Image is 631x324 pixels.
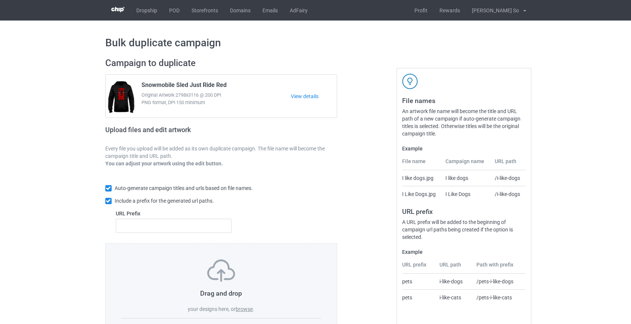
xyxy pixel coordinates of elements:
td: pets [402,289,436,305]
td: i-like-dogs [435,274,472,289]
div: An artwork file name will become the title and URL path of a new campaign if auto-generate campai... [402,108,526,137]
td: I like dogs.jpg [402,170,441,186]
h2: Upload files and edit artwork [105,126,245,140]
h3: Drag and drop [121,289,321,297]
div: A URL prefix will be added to the beginning of campaign url paths being created if the option is ... [402,218,526,241]
h3: URL prefix [402,207,526,216]
span: your designs here, or [188,306,236,312]
a: View details [291,93,337,100]
th: URL path [435,261,472,274]
th: File name [402,158,441,170]
div: [PERSON_NAME] So [466,1,519,20]
th: Path with prefix [472,261,526,274]
span: PNG format, DPI 150 minimum [142,99,291,106]
th: Campaign name [441,158,491,170]
td: I Like Dogs.jpg [402,186,441,202]
h1: Bulk duplicate campaign [105,36,526,50]
td: I Like Dogs [441,186,491,202]
img: svg+xml;base64,PD94bWwgdmVyc2lvbj0iMS4wIiBlbmNvZGluZz0iVVRGLTgiPz4KPHN2ZyB3aWR0aD0iNzVweCIgaGVpZ2... [207,259,235,282]
img: svg+xml;base64,PD94bWwgdmVyc2lvbj0iMS4wIiBlbmNvZGluZz0iVVRGLTgiPz4KPHN2ZyB3aWR0aD0iNDJweCIgaGVpZ2... [402,74,418,89]
td: /pets-i-like-dogs [472,274,526,289]
th: URL prefix [402,261,436,274]
p: Every file you upload will be added as its own duplicate campaign. The file name will become the ... [105,145,338,160]
td: /i-like-dogs [491,170,526,186]
span: Original Artwork 2798x3116 @ 200 DPI [142,91,291,99]
b: You can adjust your artwork using the edit button. [105,161,223,166]
span: Snowmobile Sled Just Ride Red [142,81,227,91]
label: URL Prefix [116,210,232,217]
h3: File names [402,96,526,105]
label: browse [236,306,253,312]
label: Example [402,248,526,256]
span: Auto-generate campaign titles and urls based on file names. [115,185,253,191]
label: Example [402,145,526,152]
td: /pets-i-like-cats [472,289,526,305]
td: I like dogs [441,170,491,186]
img: 3d383065fc803cdd16c62507c020ddf8.png [111,7,124,12]
h2: Campaign to duplicate [105,57,338,69]
td: i-like-cats [435,289,472,305]
span: Include a prefix for the generated url paths. [115,198,214,204]
td: /i-like-dogs [491,186,526,202]
th: URL path [491,158,526,170]
span: . [253,306,254,312]
td: pets [402,274,436,289]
